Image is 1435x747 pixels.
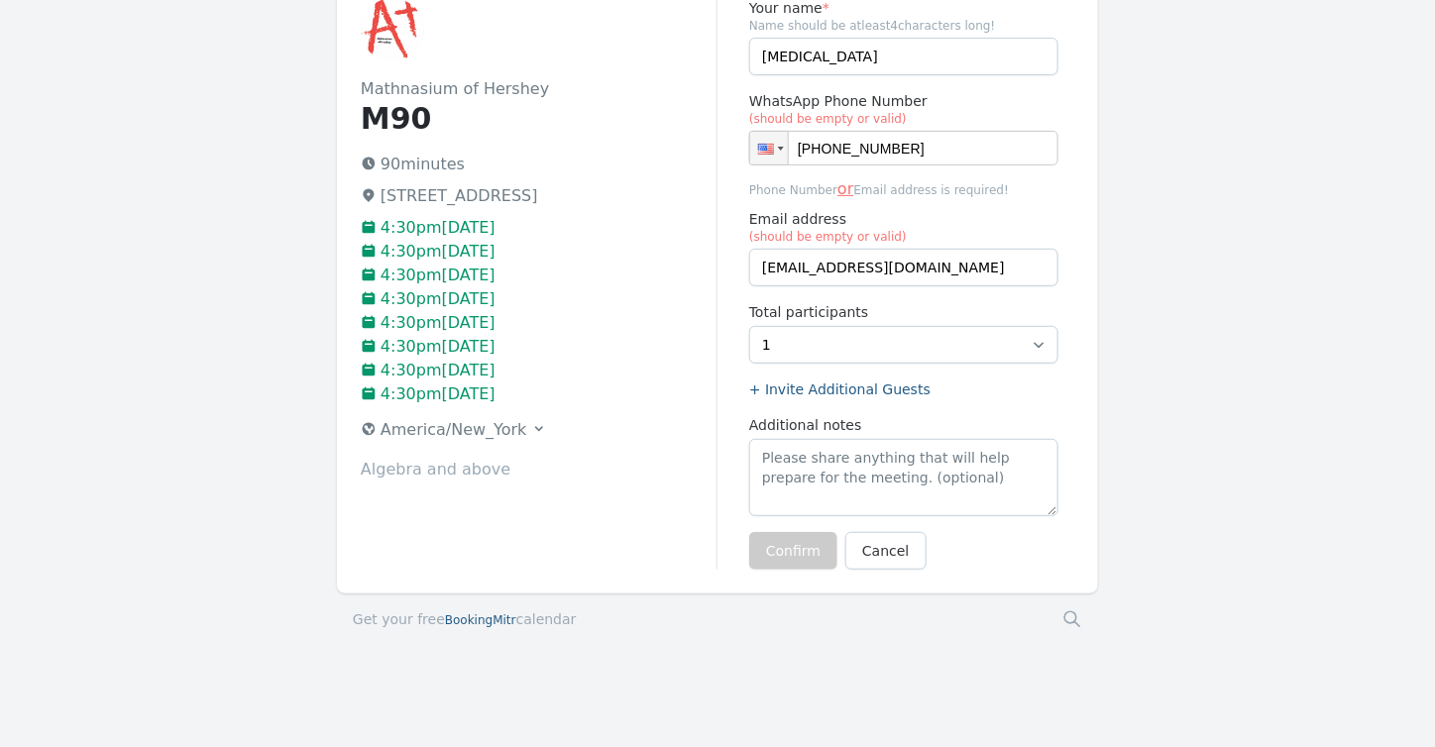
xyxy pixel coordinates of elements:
p: 4:30pm[DATE] [361,264,717,287]
label: Email address [749,209,1058,245]
h1: M90 [361,101,717,137]
p: (should be empty or valid) [749,229,1058,245]
input: Enter name (required) [749,38,1058,75]
p: 4:30pm[DATE] [361,382,717,406]
button: America/New_York [353,414,555,446]
span: or [837,179,853,198]
p: 4:30pm[DATE] [361,335,717,359]
p: 4:30pm[DATE] [361,287,717,311]
input: you@example.com [749,249,1058,286]
input: 1 (702) 123-4567 [749,131,1058,165]
p: (should be empty or valid) [749,111,1058,127]
p: Algebra and above [361,458,717,481]
h2: Mathnasium of Hershey [361,77,717,101]
p: 4:30pm[DATE] [361,240,717,264]
p: 4:30pm[DATE] [361,311,717,335]
p: 90 minutes [361,153,717,176]
button: Confirm [749,532,837,570]
p: 4:30pm[DATE] [361,216,717,240]
p: 4:30pm[DATE] [361,359,717,382]
span: [STREET_ADDRESS] [381,186,538,205]
span: BookingMitr [445,613,516,627]
span: Name should be atleast 4 characters long! [749,18,1058,34]
label: + Invite Additional Guests [749,379,1058,399]
label: Total participants [749,302,1058,322]
span: Phone Number Email address is required! [749,177,1058,201]
div: United States: + 1 [750,132,788,164]
a: Cancel [845,532,926,570]
label: Additional notes [749,415,1058,435]
label: WhatsApp Phone Number [749,91,1058,127]
a: Get your freeBookingMitrcalendar [353,609,577,629]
